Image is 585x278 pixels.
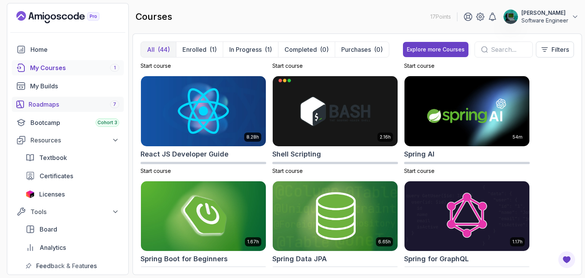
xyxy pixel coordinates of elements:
[141,76,266,146] img: React JS Developer Guide card
[551,45,569,54] p: Filters
[141,62,171,69] span: Start course
[21,258,124,273] a: feedback
[40,243,66,252] span: Analytics
[272,168,303,174] span: Start course
[404,254,469,264] h2: Spring for GraphQL
[273,76,398,146] img: Shell Scripting card
[246,134,259,140] p: 8.28h
[521,17,568,24] p: Software Engineer
[141,149,229,160] h2: React JS Developer Guide
[407,46,465,53] div: Explore more Courses
[380,134,391,140] p: 2.16h
[21,187,124,202] a: licenses
[113,101,116,107] span: 7
[404,62,435,69] span: Start course
[374,45,383,54] div: (0)
[114,65,116,71] span: 1
[40,171,73,181] span: Certificates
[21,240,124,255] a: analytics
[12,115,124,130] a: bootcamp
[513,134,523,140] p: 54m
[503,9,579,24] button: user profile image[PERSON_NAME]Software Engineer
[265,45,272,54] div: (1)
[141,254,228,264] h2: Spring Boot for Beginners
[141,42,176,57] button: All(44)
[378,239,391,245] p: 6.65h
[30,45,119,54] div: Home
[272,62,303,69] span: Start course
[285,45,317,54] p: Completed
[404,76,529,146] img: Spring AI card
[273,181,398,251] img: Spring Data JPA card
[136,11,172,23] h2: courses
[40,225,57,234] span: Board
[404,181,529,251] img: Spring for GraphQL card
[335,42,389,57] button: Purchases(0)
[320,45,329,54] div: (0)
[341,45,371,54] p: Purchases
[141,168,171,174] span: Start course
[521,9,568,17] p: [PERSON_NAME]
[182,45,206,54] p: Enrolled
[97,120,117,126] span: Cohort 3
[404,149,435,160] h2: Spring AI
[39,190,65,199] span: Licenses
[536,42,574,58] button: Filters
[30,81,119,91] div: My Builds
[30,118,119,127] div: Bootcamp
[512,239,523,245] p: 1.17h
[12,97,124,112] a: roadmaps
[247,239,259,245] p: 1.67h
[403,42,468,57] button: Explore more Courses
[558,251,576,269] button: Open Feedback Button
[404,168,435,174] span: Start course
[272,254,327,264] h2: Spring Data JPA
[141,181,266,251] img: Spring Boot for Beginners card
[12,60,124,75] a: courses
[21,168,124,184] a: certificates
[176,42,223,57] button: Enrolled(1)
[503,10,518,24] img: user profile image
[12,78,124,94] a: builds
[30,136,119,145] div: Resources
[16,11,117,23] a: Landing page
[272,149,321,160] h2: Shell Scripting
[158,45,170,54] div: (44)
[491,45,526,54] input: Search...
[12,133,124,147] button: Resources
[39,153,67,162] span: Textbook
[36,261,97,270] span: Feedback & Features
[21,150,124,165] a: textbook
[223,42,278,57] button: In Progress(1)
[26,190,35,198] img: jetbrains icon
[278,42,335,57] button: Completed(0)
[430,13,451,21] p: 17 Points
[12,205,124,219] button: Tools
[30,207,119,216] div: Tools
[209,45,217,54] div: (1)
[21,222,124,237] a: board
[12,42,124,57] a: home
[30,63,119,72] div: My Courses
[229,45,262,54] p: In Progress
[147,45,155,54] p: All
[29,100,119,109] div: Roadmaps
